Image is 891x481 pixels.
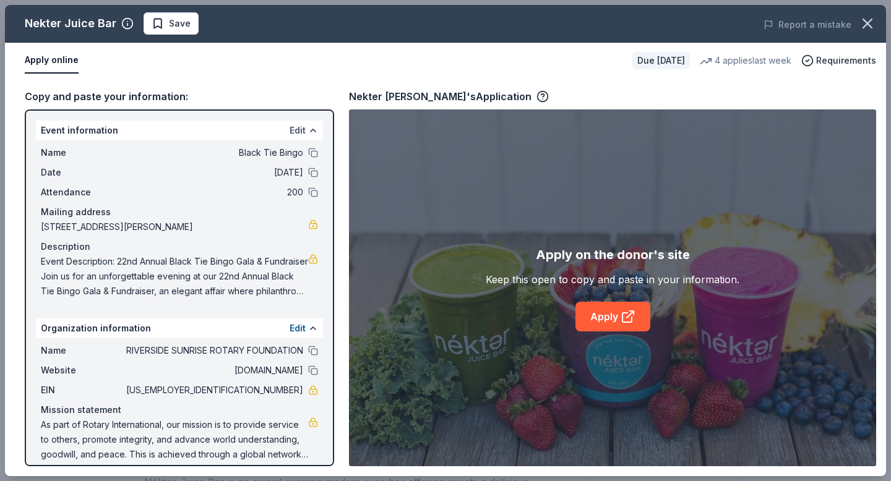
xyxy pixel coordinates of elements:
[816,53,876,68] span: Requirements
[632,52,690,69] div: Due [DATE]
[41,165,124,180] span: Date
[536,245,690,265] div: Apply on the donor's site
[41,417,308,462] span: As part of Rotary International, our mission is to provide service to others, promote integrity, ...
[349,88,549,104] div: Nekter [PERSON_NAME]'s Application
[41,343,124,358] span: Name
[124,165,303,180] span: [DATE]
[290,321,306,336] button: Edit
[144,12,199,35] button: Save
[486,272,739,287] div: Keep this open to copy and paste in your information.
[41,254,308,299] span: Event Description: 22nd Annual Black Tie Bingo Gala & Fundraiser Join us for an unforgettable eve...
[124,185,303,200] span: 200
[290,123,306,138] button: Edit
[41,402,318,417] div: Mission statement
[801,53,876,68] button: Requirements
[36,318,323,338] div: Organization information
[124,363,303,378] span: [DOMAIN_NAME]
[169,16,191,31] span: Save
[575,302,650,331] a: Apply
[41,239,318,254] div: Description
[124,383,303,398] span: [US_EMPLOYER_IDENTIFICATION_NUMBER]
[36,121,323,140] div: Event information
[41,185,124,200] span: Attendance
[41,145,124,160] span: Name
[41,205,318,219] div: Mailing address
[124,343,303,358] span: RIVERSIDE SUNRISE ROTARY FOUNDATION
[41,383,124,398] span: EIN
[25,48,79,74] button: Apply online
[700,53,791,68] div: 4 applies last week
[41,363,124,378] span: Website
[25,88,334,104] div: Copy and paste your information:
[764,17,851,32] button: Report a mistake
[41,219,308,234] span: [STREET_ADDRESS][PERSON_NAME]
[25,14,116,33] div: Nekter Juice Bar
[124,145,303,160] span: Black Tie Bingo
